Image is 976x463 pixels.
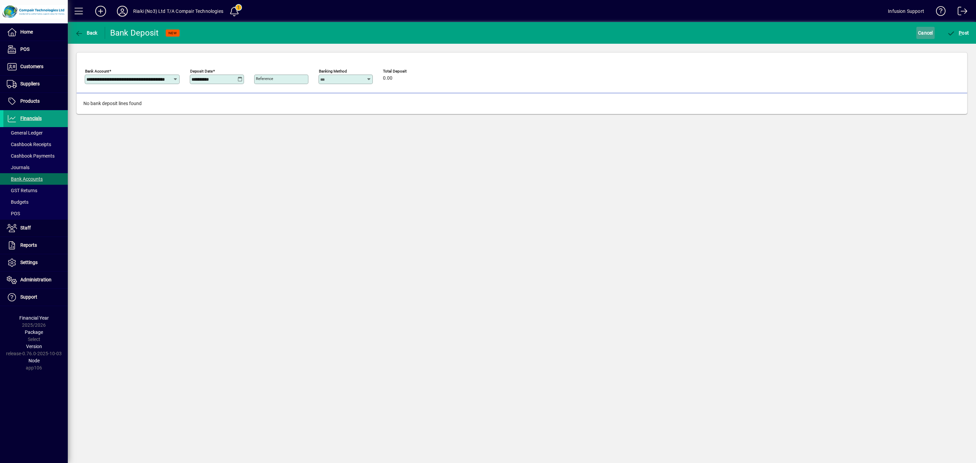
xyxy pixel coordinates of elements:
[916,27,935,39] button: Cancel
[3,254,68,271] a: Settings
[3,271,68,288] a: Administration
[7,211,20,216] span: POS
[3,41,68,58] a: POS
[7,153,55,159] span: Cashbook Payments
[7,199,28,205] span: Budgets
[931,1,946,23] a: Knowledge Base
[918,27,933,38] span: Cancel
[26,344,42,349] span: Version
[20,242,37,248] span: Reports
[20,225,31,230] span: Staff
[110,27,159,38] div: Bank Deposit
[888,6,924,17] div: Infusion Support
[20,294,37,300] span: Support
[85,69,109,74] mat-label: Bank Account
[3,185,68,196] a: GST Returns
[68,27,105,39] app-page-header-button: Back
[20,116,42,121] span: Financials
[77,93,967,114] div: No bank deposit lines found
[20,260,38,265] span: Settings
[7,142,51,147] span: Cashbook Receipts
[7,188,37,193] span: GST Returns
[25,329,43,335] span: Package
[3,220,68,237] a: Staff
[20,81,40,86] span: Suppliers
[20,98,40,104] span: Products
[256,76,273,81] mat-label: Reference
[20,277,52,282] span: Administration
[3,150,68,162] a: Cashbook Payments
[3,139,68,150] a: Cashbook Receipts
[383,76,392,81] span: 0.00
[28,358,40,363] span: Node
[19,315,49,321] span: Financial Year
[3,196,68,208] a: Budgets
[3,58,68,75] a: Customers
[947,30,969,36] span: ost
[3,173,68,185] a: Bank Accounts
[133,6,223,17] div: Riaki (No3) Ltd T/A Compair Technologies
[73,27,99,39] button: Back
[953,1,968,23] a: Logout
[7,130,43,136] span: General Ledger
[3,162,68,173] a: Journals
[3,76,68,93] a: Suppliers
[319,69,347,74] mat-label: Banking Method
[20,46,29,52] span: POS
[7,165,29,170] span: Journals
[3,237,68,254] a: Reports
[959,30,962,36] span: P
[20,64,43,69] span: Customers
[75,30,98,36] span: Back
[3,93,68,110] a: Products
[3,127,68,139] a: General Ledger
[3,208,68,219] a: POS
[20,29,33,35] span: Home
[3,289,68,306] a: Support
[111,5,133,17] button: Profile
[383,69,424,74] span: Total Deposit
[168,31,177,35] span: NEW
[90,5,111,17] button: Add
[945,27,971,39] button: Post
[7,176,43,182] span: Bank Accounts
[3,24,68,41] a: Home
[190,69,213,74] mat-label: Deposit Date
